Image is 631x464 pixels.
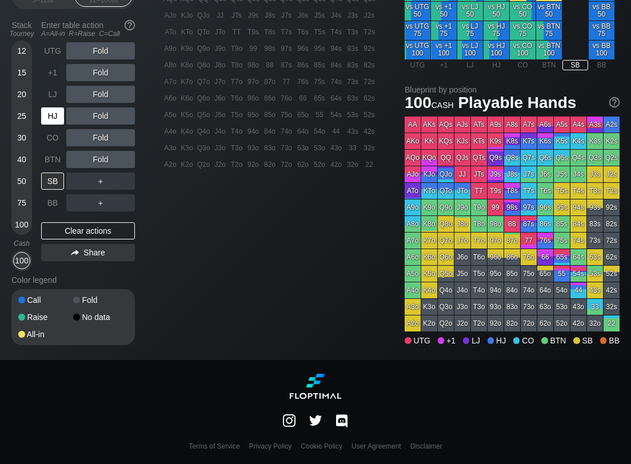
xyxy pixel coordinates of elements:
div: K9o [421,199,437,215]
div: ATo [162,24,178,40]
div: J2s [361,7,377,23]
div: ATs [471,117,487,133]
div: BTN [41,151,64,168]
div: K6o [179,90,195,106]
div: Q9o [195,41,211,57]
div: 100 [13,252,30,269]
div: T7s [278,24,294,40]
div: 84s [328,57,344,73]
div: HJ [41,107,64,125]
div: T8s [262,24,278,40]
div: AQo [405,150,421,166]
div: T8o [471,216,487,232]
img: discord.f09ba73b.svg [334,412,350,430]
div: vs BTN 50 [536,2,562,21]
div: K3o [179,140,195,156]
div: J5s [554,166,570,182]
div: SB [41,173,64,190]
div: J3s [587,166,603,182]
h2: Blueprint by position [405,85,620,94]
div: BB [589,60,614,70]
div: 74o [278,123,294,139]
div: JTs [229,7,245,23]
div: JJ [454,166,470,182]
div: AKo [405,133,421,149]
div: T2s [361,24,377,40]
div: 93s [345,41,361,57]
div: UTG [405,60,430,70]
div: TT [471,183,487,199]
div: T6o [229,90,245,106]
div: 77 [278,74,294,90]
div: 96s [537,199,553,215]
div: 52s [361,107,377,123]
div: Q9s [488,150,504,166]
div: AJs [454,117,470,133]
div: 96s [295,41,311,57]
div: Q8o [438,216,454,232]
div: Q5s [554,150,570,166]
img: help.32db89a4.svg [608,96,621,109]
div: T4s [570,183,586,199]
div: K4s [570,133,586,149]
div: vs HJ 100 [484,41,509,59]
div: 94s [328,41,344,57]
div: 43o [328,140,344,156]
div: J4s [570,166,586,182]
a: Disclaimer [410,442,442,450]
span: cash [432,98,454,110]
div: T8s [504,183,520,199]
div: +1 [41,64,64,81]
div: 64o [295,123,311,139]
a: Cookie Policy [301,442,342,450]
div: QTo [438,183,454,199]
div: T3s [345,24,361,40]
div: T9o [229,41,245,57]
div: J6o [212,90,228,106]
div: 65o [295,107,311,123]
div: 12 [13,42,30,59]
div: Q6o [195,90,211,106]
div: A5o [162,107,178,123]
div: vs +1 100 [431,41,457,59]
div: Q9o [438,199,454,215]
div: K3s [587,133,603,149]
div: 40 [13,151,30,168]
div: T5s [311,24,328,40]
div: vs LJ 100 [457,41,483,59]
div: vs HJ 75 [484,21,509,40]
div: K4o [179,123,195,139]
div: 88 [262,57,278,73]
div: 92o [245,157,261,173]
div: K6s [537,133,553,149]
div: 54s [328,107,344,123]
div: J8s [504,166,520,182]
div: A=All-in R=Raise C=Call [41,30,135,38]
div: 95s [311,41,328,57]
div: 63o [295,140,311,156]
div: K8o [179,57,195,73]
div: All-in [18,330,73,338]
div: 53s [345,107,361,123]
div: vs BTN 100 [536,41,562,59]
div: A8s [504,117,520,133]
div: 22 [361,157,377,173]
div: LJ [457,60,483,70]
div: J4o [212,123,228,139]
div: Fold [73,296,128,304]
div: K7s [521,133,537,149]
div: Q2s [604,150,620,166]
div: 62s [361,90,377,106]
div: vs +1 75 [431,21,457,40]
div: 82s [361,57,377,73]
div: A9o [162,41,178,57]
div: Stack [7,16,37,42]
div: A7s [521,117,537,133]
div: Q3o [195,140,211,156]
div: A3o [162,140,178,156]
div: KJs [454,133,470,149]
div: A5s [554,117,570,133]
div: QTs [471,150,487,166]
div: 33 [345,140,361,156]
div: K8s [504,133,520,149]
